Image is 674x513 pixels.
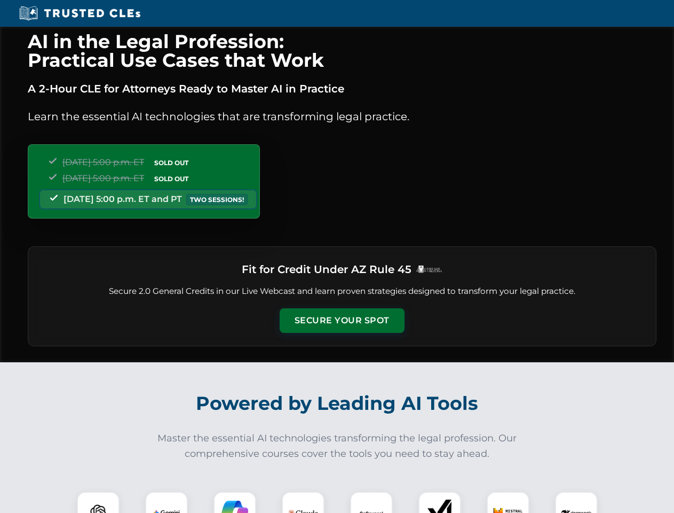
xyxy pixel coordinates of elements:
[41,285,643,298] p: Secure 2.0 General Credits in our Live Webcast and learn proven strategies designed to transform ...
[28,32,656,69] h1: AI in the Legal Profession: Practical Use Cases that Work
[280,308,405,333] button: Secure Your Spot
[150,431,524,462] p: Master the essential AI technologies transforming the legal profession. Our comprehensive courses...
[62,157,144,167] span: [DATE] 5:00 p.m. ET
[416,265,442,273] img: Logo
[150,173,192,184] span: SOLD OUT
[150,157,192,168] span: SOLD OUT
[242,260,411,279] h3: Fit for Credit Under AZ Rule 45
[42,385,633,422] h2: Powered by Leading AI Tools
[16,5,144,21] img: Trusted CLEs
[28,108,656,125] p: Learn the essential AI technologies that are transforming legal practice.
[28,80,656,97] p: A 2-Hour CLE for Attorneys Ready to Master AI in Practice
[62,173,144,183] span: [DATE] 5:00 p.m. ET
